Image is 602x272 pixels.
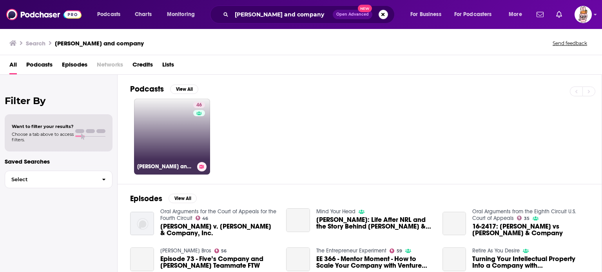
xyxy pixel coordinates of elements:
span: More [509,9,522,20]
span: 59 [397,249,402,253]
a: Credits [132,58,153,74]
span: Turning Your Intellectual Property Into a Company with [PERSON_NAME] [472,256,589,269]
a: Episode 73 - Five’s Company and Keegan’s Teammate FTW [160,256,277,269]
a: Oral Arguments from the Eighth Circuit U.S. Court of Appeals [472,208,576,222]
button: open menu [92,8,131,21]
h3: [PERSON_NAME] and Company [137,163,194,170]
a: 46[PERSON_NAME] and Company [134,99,210,175]
a: Keegan Hipgrave: Life After NRL and the Story Behind Keegan & Company [316,216,433,230]
span: Open Advanced [336,13,369,16]
h3: Search [26,40,45,47]
a: 56 [214,249,227,253]
a: Episodes [62,58,87,74]
span: Monitoring [167,9,195,20]
a: Bonk Bros [160,247,211,254]
a: 46 [193,102,205,108]
span: Episode 73 - Five’s Company and [PERSON_NAME] Teammate FTW [160,256,277,269]
input: Search podcasts, credits, & more... [232,8,333,21]
h2: Episodes [130,194,162,204]
a: Robert F. Anderson v. Morgan Keegan & Company, Inc. [160,223,277,236]
a: Turning Your Intellectual Property Into a Company with Keegan Caldwell [472,256,589,269]
a: Show notifications dropdown [533,8,547,21]
button: Show profile menu [575,6,592,23]
img: Podchaser - Follow, Share and Rate Podcasts [6,7,82,22]
button: Open AdvancedNew [333,10,372,19]
span: Select [5,177,96,182]
h3: [PERSON_NAME] and company [55,40,144,47]
span: Want to filter your results? [12,124,74,129]
span: 46 [202,217,208,220]
span: 56 [221,249,227,253]
button: Send feedback [550,40,589,47]
span: For Business [410,9,441,20]
a: EE 366 - Mentor Moment - How to Scale Your Company with Venture Money & Strategic Acquisitions - ... [316,256,433,269]
a: Charts [130,8,156,21]
a: 59 [390,249,402,253]
button: open menu [449,8,503,21]
button: open menu [405,8,451,21]
a: Keegan Hipgrave: Life After NRL and the Story Behind Keegan & Company [286,208,310,232]
a: Lists [162,58,174,74]
a: Turning Your Intellectual Property Into a Company with Keegan Caldwell [442,247,466,271]
img: Robert F. Anderson v. Morgan Keegan & Company, Inc. [130,212,154,236]
a: EpisodesView All [130,194,197,204]
span: New [358,5,372,12]
span: For Podcasters [454,9,492,20]
p: Saved Searches [5,158,112,165]
span: Charts [135,9,152,20]
a: Show notifications dropdown [553,8,565,21]
a: 16-2417: John Cromeans vs Morgan Keegan & Company [472,223,589,236]
a: 16-2417: John Cromeans vs Morgan Keegan & Company [442,212,466,236]
span: Choose a tab above to access filters. [12,131,74,142]
span: Podcasts [97,9,120,20]
span: 16-2417: [PERSON_NAME] vs [PERSON_NAME] & Company [472,223,589,236]
h2: Podcasts [130,84,164,94]
button: open menu [503,8,532,21]
img: User Profile [575,6,592,23]
span: Logged in as Nouel [575,6,592,23]
a: Episode 73 - Five’s Company and Keegan’s Teammate FTW [130,247,154,271]
a: All [9,58,17,74]
div: Search podcasts, credits, & more... [218,5,402,23]
a: The Entrepreneur Experiment [316,247,386,254]
button: Select [5,171,112,188]
a: Mind Your Head [316,208,355,215]
button: open menu [161,8,205,21]
span: [PERSON_NAME] v. [PERSON_NAME] & Company, Inc. [160,223,277,236]
span: [PERSON_NAME]: Life After NRL and the Story Behind [PERSON_NAME] & Company [316,216,433,230]
a: PodcastsView All [130,84,198,94]
a: Retire As You Desire [472,247,520,254]
span: Networks [97,58,123,74]
h2: Filter By [5,95,112,106]
button: View All [169,194,197,203]
a: 35 [517,216,529,220]
a: Oral Arguments for the Court of Appeals for the Fourth Circuit [160,208,276,222]
span: 35 [524,217,529,220]
button: View All [170,85,198,94]
span: 46 [196,101,202,109]
a: 46 [196,216,209,220]
a: Podcasts [26,58,53,74]
a: EE 366 - Mentor Moment - How to Scale Your Company with Venture Money & Strategic Acquisitions - ... [286,247,310,271]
